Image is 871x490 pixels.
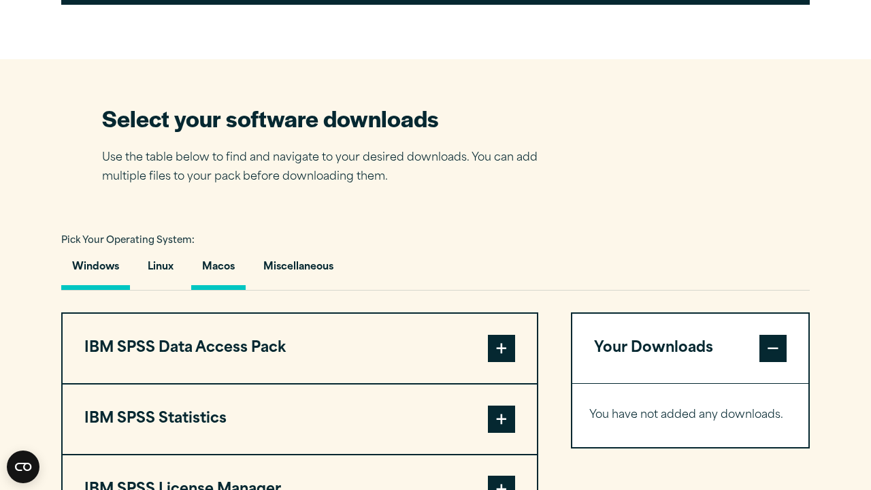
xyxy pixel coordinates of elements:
[102,148,558,188] p: Use the table below to find and navigate to your desired downloads. You can add multiple files to...
[102,103,558,133] h2: Select your software downloads
[63,314,537,383] button: IBM SPSS Data Access Pack
[252,251,344,290] button: Miscellaneous
[191,251,246,290] button: Macos
[137,251,184,290] button: Linux
[589,406,791,425] p: You have not added any downloads.
[572,314,808,383] button: Your Downloads
[63,385,537,454] button: IBM SPSS Statistics
[61,236,195,245] span: Pick Your Operating System:
[572,383,808,447] div: Your Downloads
[61,251,130,290] button: Windows
[7,451,39,483] button: Open CMP widget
